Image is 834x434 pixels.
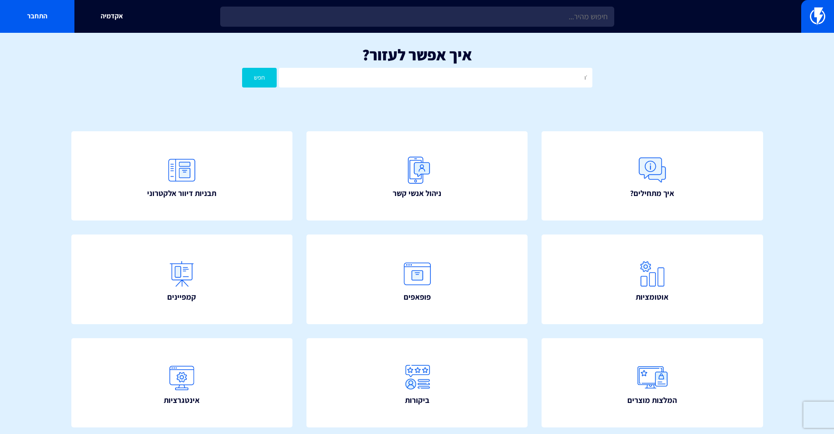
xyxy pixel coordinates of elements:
a: תבניות דיוור אלקטרוני [71,131,293,221]
span: ביקורות [405,395,429,406]
button: חפש [242,68,277,87]
span: קמפיינים [167,291,196,303]
span: אינטגרציות [164,395,200,406]
a: המלצות מוצרים [542,338,763,428]
input: חיפוש [279,68,592,87]
h1: איך אפשר לעזור? [13,46,821,63]
a: ביקורות [306,338,528,428]
span: פופאפים [404,291,431,303]
input: חיפוש מהיר... [220,7,614,27]
a: קמפיינים [71,234,293,324]
span: המלצות מוצרים [627,395,677,406]
span: תבניות דיוור אלקטרוני [147,188,216,199]
span: אוטומציות [636,291,669,303]
a: פופאפים [306,234,528,324]
span: ניהול אנשי קשר [393,188,441,199]
a: איך מתחילים? [542,131,763,221]
a: ניהול אנשי קשר [306,131,528,221]
a: אוטומציות [542,234,763,324]
span: איך מתחילים? [630,188,674,199]
a: אינטגרציות [71,338,293,428]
